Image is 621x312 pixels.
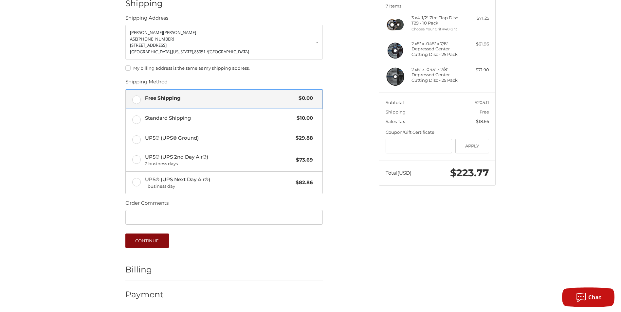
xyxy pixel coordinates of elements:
span: Free [480,109,489,114]
span: [PERSON_NAME] [163,29,196,35]
input: Gift Certificate or Coupon Code [386,139,452,153]
span: $18.66 [476,119,489,124]
span: 85051 / [194,49,208,55]
h4: 2 x 6" x .045" x 7/8" Depressed Center Cutting Disc - 25 Pack [411,67,462,83]
span: UPS® (UPS 2nd Day Air®) [145,153,293,167]
a: Enter or select a different address [125,25,323,60]
legend: Order Comments [125,199,169,210]
h3: 7 Items [386,3,489,9]
span: 2 business days [145,161,293,167]
span: Sales Tax [386,119,405,124]
span: [PERSON_NAME] [130,29,163,35]
span: [GEOGRAPHIC_DATA], [130,49,172,55]
label: My billing address is the same as my shipping address. [125,65,323,71]
span: Standard Shipping [145,114,294,122]
span: [GEOGRAPHIC_DATA] [208,49,249,55]
span: Total (USD) [386,170,411,176]
span: $10.00 [293,114,313,122]
span: 1 business day [145,183,293,190]
legend: Shipping Method [125,78,168,89]
span: [STREET_ADDRESS] [130,42,167,48]
div: $71.90 [463,67,489,73]
span: $0.00 [295,95,313,102]
span: $29.88 [292,134,313,142]
li: Choose Your Grit #40 Grit [411,26,462,32]
h2: Payment [125,289,164,300]
span: $205.11 [475,100,489,105]
div: $71.25 [463,15,489,22]
span: [PHONE_NUMBER] [137,36,174,42]
span: Shipping [386,109,406,114]
span: UPS® (UPS Next Day Air®) [145,176,293,190]
button: Continue [125,234,169,248]
div: $61.96 [463,41,489,47]
span: Free Shipping [145,95,296,102]
span: $223.77 [450,167,489,179]
button: Apply [455,139,489,153]
span: Subtotal [386,100,404,105]
legend: Shipping Address [125,14,168,25]
button: Chat [562,287,614,307]
span: UPS® (UPS® Ground) [145,134,293,142]
span: Chat [588,294,601,301]
span: $82.86 [292,179,313,186]
h4: 3 x 4-1/2" Zirc Flap Disc T29 - 10 Pack [411,15,462,26]
span: [US_STATE], [172,49,194,55]
h2: Billing [125,265,164,275]
span: $73.69 [293,156,313,164]
h4: 2 x 5" x .045" x 7/8" Depressed Center Cutting Disc - 25 Pack [411,41,462,57]
div: Coupon/Gift Certificate [386,129,489,136]
span: ASE [130,36,137,42]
